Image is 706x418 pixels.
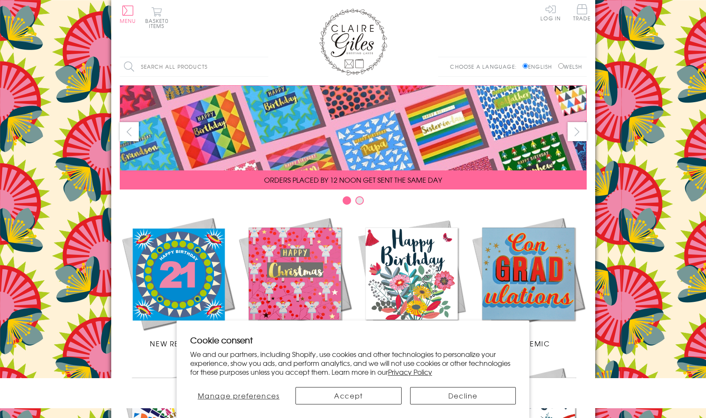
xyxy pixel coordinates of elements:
a: New Releases [120,215,236,348]
span: 0 items [149,17,169,30]
input: English [523,63,528,69]
button: Manage preferences [190,387,287,404]
span: Menu [120,17,136,25]
a: Trade [573,4,591,22]
a: Birthdays [353,215,470,348]
a: Academic [470,215,587,348]
button: next [568,122,587,141]
p: Choose a language: [450,63,521,70]
input: Welsh [558,63,564,69]
span: ORDERS PLACED BY 12 NOON GET SENT THE SAME DAY [264,175,442,185]
a: Christmas [236,215,353,348]
p: We and our partners, including Shopify, use cookies and other technologies to personalize your ex... [190,350,516,376]
button: Accept [295,387,402,404]
h2: Cookie consent [190,334,516,346]
label: English [523,63,556,70]
img: Claire Giles Greetings Cards [319,8,387,75]
div: Carousel Pagination [120,196,587,209]
button: Decline [410,387,516,404]
button: Menu [120,6,136,23]
label: Welsh [558,63,582,70]
span: Manage preferences [198,390,280,401]
input: Search [260,57,268,76]
a: Log In [540,4,561,21]
button: prev [120,122,139,141]
span: New Releases [150,338,205,348]
input: Search all products [120,57,268,76]
a: Privacy Policy [388,367,432,377]
button: Basket0 items [145,7,169,28]
button: Carousel Page 1 (Current Slide) [343,196,351,205]
span: Trade [573,4,591,21]
button: Carousel Page 2 [355,196,364,205]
